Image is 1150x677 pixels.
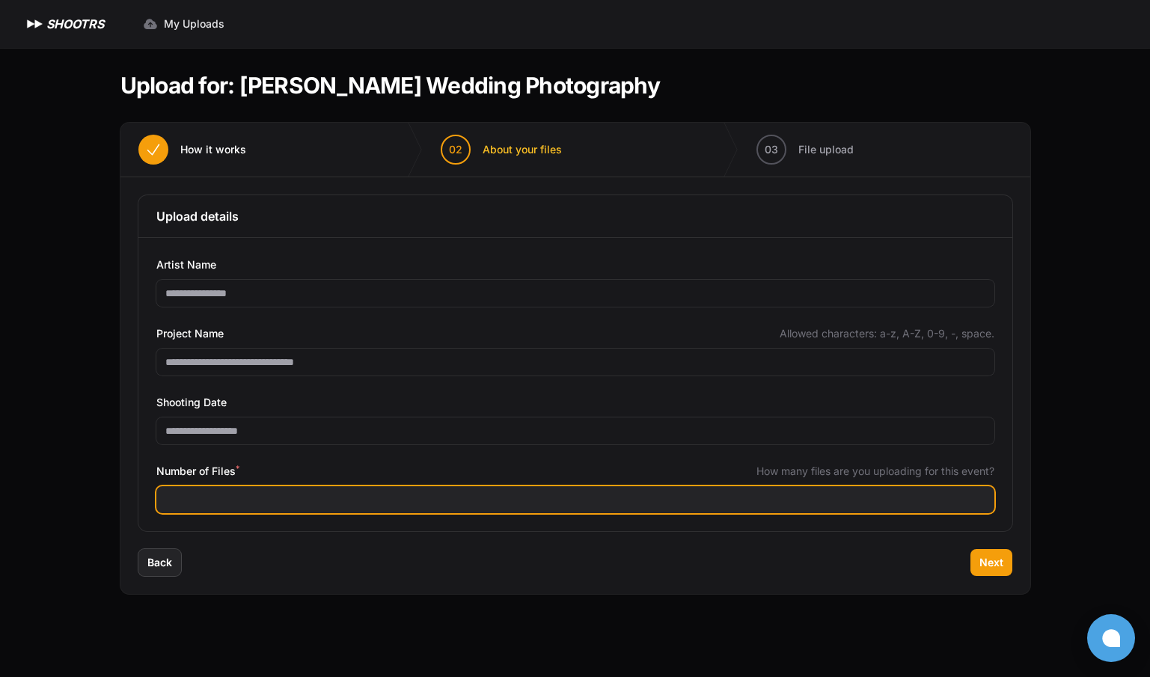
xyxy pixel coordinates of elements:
[780,326,994,341] span: Allowed characters: a-z, A-Z, 0-9, -, space.
[156,462,239,480] span: Number of Files
[979,555,1003,570] span: Next
[156,207,994,225] h3: Upload details
[449,142,462,157] span: 02
[156,325,224,343] span: Project Name
[24,15,104,33] a: SHOOTRS SHOOTRS
[765,142,778,157] span: 03
[798,142,854,157] span: File upload
[120,72,660,99] h1: Upload for: [PERSON_NAME] Wedding Photography
[483,142,562,157] span: About your files
[423,123,580,177] button: 02 About your files
[120,123,264,177] button: How it works
[738,123,872,177] button: 03 File upload
[164,16,224,31] span: My Uploads
[1087,614,1135,662] button: Open chat window
[156,393,227,411] span: Shooting Date
[970,549,1012,576] button: Next
[134,10,233,37] a: My Uploads
[24,15,46,33] img: SHOOTRS
[180,142,246,157] span: How it works
[46,15,104,33] h1: SHOOTRS
[156,256,216,274] span: Artist Name
[147,555,172,570] span: Back
[138,549,181,576] button: Back
[756,464,994,479] span: How many files are you uploading for this event?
